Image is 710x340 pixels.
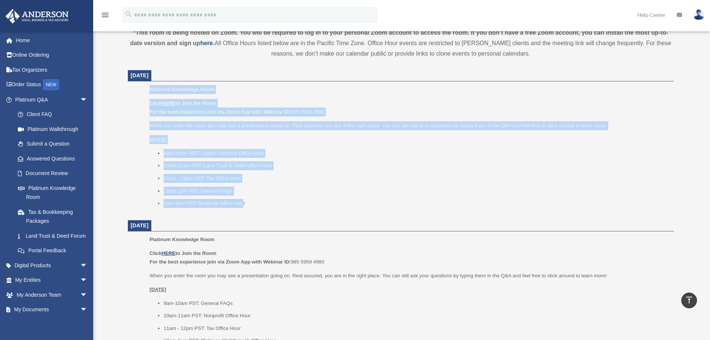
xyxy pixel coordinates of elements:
img: User Pic [693,9,704,20]
a: here [200,40,213,46]
a: Portal Feedback [10,243,99,258]
a: Platinum Q&Aarrow_drop_down [5,92,99,107]
b: Click to Join the Room [149,100,216,106]
li: 11am - 12pm PST: Tax Office Hour [164,324,669,333]
span: [DATE] [131,72,149,78]
i: vertical_align_top [685,296,694,305]
span: arrow_drop_down [80,92,95,107]
a: vertical_align_top [681,293,697,308]
a: My Documentsarrow_drop_down [5,302,99,317]
p: When you enter the room you may see a presentation going on. Rest assured, you are in the right p... [149,271,668,280]
a: Tax & Bookkeeping Packages [10,205,99,228]
i: search [124,10,133,18]
li: 10am-11am PST: Land Trust & Deed Office Hour [164,161,669,170]
a: menu [101,13,110,19]
a: Online Ordering [5,48,99,63]
span: [DATE] [131,222,149,228]
span: arrow_drop_down [80,287,95,303]
li: 9am-10am PST: Crypto Currency Office Hour [164,149,669,158]
p: 985 5959 4980 [149,249,668,266]
a: HERE [161,100,175,106]
li: 10am-11am PST: Nonprofit Office Hour [164,311,669,320]
a: Submit a Question [10,137,99,152]
a: Answered Questions [10,151,99,166]
a: Client FAQ [10,107,99,122]
a: Platinum Knowledge Room [10,181,95,205]
u: [DATE] [149,137,166,142]
li: 12pm-1pm PST: General FAQs [164,187,669,196]
a: Order StatusNEW [5,77,99,93]
a: Land Trust & Deed Forum [10,228,99,243]
a: Document Review [10,166,99,181]
span: arrow_drop_down [80,273,95,288]
a: My Anderson Teamarrow_drop_down [5,287,99,302]
p: 985 5959 4980 [149,99,668,116]
span: arrow_drop_down [80,302,95,318]
strong: . [213,40,214,46]
u: [DATE] [149,287,166,292]
a: Digital Productsarrow_drop_down [5,258,99,273]
b: For the best experience join via Zoom App with Webinar ID: [149,259,291,265]
div: NEW [43,79,59,90]
li: 11am - 12pm PST: Tax Office Hour [164,174,669,183]
span: arrow_drop_down [80,258,95,273]
span: Platinum Knowledge Room [149,87,214,92]
li: 9am-10am PST: General FAQs [164,299,669,308]
a: Platinum Walkthrough [10,122,99,137]
a: Tax Organizers [5,62,99,77]
p: When you enter the room you may see a presentation going on. Rest assured, you are in the right p... [149,121,668,130]
a: Home [5,33,99,48]
img: Anderson Advisors Platinum Portal [3,9,71,24]
b: Click to Join the Room [149,250,216,256]
div: All Office Hours listed below are in the Pacific Time Zone. Office Hour events are restricted to ... [128,28,674,59]
i: menu [101,10,110,19]
li: 1pm-2pm PST: Nonprofit Office Hour [164,199,669,208]
b: For the best experience join via Zoom App with Webinar ID: [149,109,291,115]
span: Platinum Knowledge Room [149,237,214,242]
a: HERE [161,250,175,256]
a: My Entitiesarrow_drop_down [5,273,99,288]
